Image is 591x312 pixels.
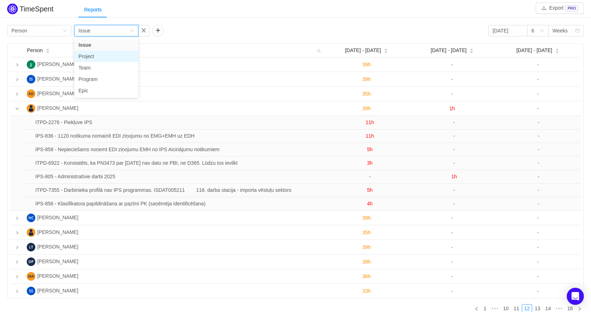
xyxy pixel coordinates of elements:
div: Person [11,25,27,36]
span: Person [27,47,42,54]
span: 3h [367,160,373,166]
div: Sort [469,47,474,52]
span: 39h [362,76,371,82]
i: icon: caret-down [555,50,559,52]
i: icon: caret-up [555,48,559,50]
span: [PERSON_NAME] [37,61,78,67]
span: 11h [366,119,374,125]
span: 1h [452,174,457,179]
span: - [537,201,539,206]
button: icon: plus [152,25,164,36]
li: Epic [74,85,138,96]
button: icon: downloadExportPRO [536,2,584,14]
span: 35h [362,230,371,235]
i: icon: down [15,107,19,111]
i: icon: caret-down [46,50,50,52]
div: Weeks [552,25,568,36]
span: - [537,133,539,139]
td: IPS-856 - Klasifikatora papildināšana ar pazīmi PK (saņēmēja identificēšana) [32,197,328,210]
span: 39h [362,106,371,111]
i: icon: down [540,29,544,34]
span: [PERSON_NAME] [37,105,78,111]
div: Issue [78,25,90,36]
span: - [453,160,455,166]
span: 39h [362,62,371,67]
span: - [452,259,453,265]
li: Program [74,73,138,85]
i: icon: right [15,63,19,67]
span: - [452,244,453,250]
span: [DATE] - [DATE] [516,47,552,54]
i: icon: right [15,275,19,278]
i: icon: left [474,307,479,311]
td: IPS-858 - Nepieciešams noņemt EDI ziņojumu EMH no IPS Aicinājumu notikumiem [32,143,328,157]
div: Sort [555,47,559,52]
td: ITPD-7355 - Darbinieka profilā nav IPS programmas. ISDAT005211 116. darba stacija - importa vēstu... [32,184,328,197]
span: [PERSON_NAME] [37,215,78,220]
span: [PERSON_NAME] [37,229,78,235]
span: - [537,244,539,250]
i: icon: right [15,92,19,96]
span: [PERSON_NAME] [37,288,78,293]
span: 39h [362,215,371,221]
img: LG [27,243,35,251]
i: icon: search [314,44,324,57]
li: Project [74,51,138,62]
span: 35h [362,91,371,97]
span: - [453,201,455,206]
span: - [537,119,539,125]
i: icon: right [15,260,19,264]
img: AD [27,89,35,98]
img: OŽ [27,104,35,113]
span: [PERSON_NAME] [37,244,78,250]
i: icon: caret-up [46,48,50,50]
span: 39h [362,244,371,250]
div: Sort [46,47,50,52]
span: - [452,91,453,97]
span: - [537,62,539,67]
i: icon: right [15,231,19,235]
div: Sort [384,47,388,52]
span: - [537,215,539,221]
span: 36h [362,273,371,279]
span: - [537,147,539,152]
span: - [537,288,539,294]
span: 38h [362,259,371,265]
td: IPS-836 - 1120 notikuma nomainīt EDI ziņojumu no EMG+EMH uz EDH [32,129,328,143]
span: - [452,76,453,82]
img: Quantify logo [7,4,18,14]
div: 6 [531,25,534,36]
span: - [537,76,539,82]
span: - [453,187,455,193]
span: [PERSON_NAME] [37,76,78,82]
span: 11h [366,133,374,139]
span: - [537,106,539,111]
span: - [453,119,455,125]
i: icon: right [15,78,19,81]
td: ITPD-2276 - Piekļuve IPS [32,116,328,129]
img: HC [27,214,35,222]
img: DP [27,257,35,266]
h2: TimeSpent [20,5,54,13]
span: 5h [367,147,373,152]
span: - [453,133,455,139]
span: - [537,230,539,235]
span: - [537,187,539,193]
span: [PERSON_NAME] [37,259,78,264]
span: - [452,230,453,235]
span: - [369,174,371,179]
img: JJ [27,60,35,69]
img: SS [27,287,35,295]
span: [PERSON_NAME] [37,91,78,96]
img: AŠ [27,228,35,237]
button: icon: close [138,25,149,36]
span: - [452,215,453,221]
span: [PERSON_NAME] [37,273,78,279]
img: IS [27,75,35,83]
i: icon: right [577,307,582,311]
i: icon: right [15,290,19,293]
td: ITPD-6922 - Konstatēts, ka PN3473 par 10.09.2025 nav datu ne PBI, ne D365. Lūdzu tos ievilkt [32,157,328,170]
div: Reports [78,2,107,18]
div: Open Intercom Messenger [567,288,584,305]
i: icon: right [15,216,19,220]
